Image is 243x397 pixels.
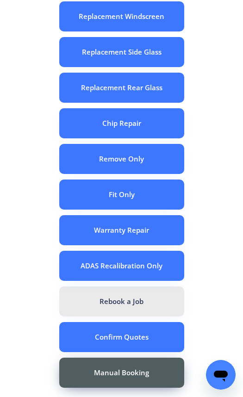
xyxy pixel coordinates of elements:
[59,180,184,210] button: Fit Only
[59,251,184,281] button: ADAS Recalibration Only
[59,108,184,138] button: Chip Repair
[206,360,236,390] iframe: Button to launch messaging window
[59,215,184,245] button: Warranty Repair
[59,144,184,174] button: Remove Only
[59,1,184,31] button: Replacement Windscreen
[59,358,184,388] button: Manual Booking
[59,73,184,103] button: Replacement Rear Glass
[59,286,184,316] button: Rebook a Job
[59,37,184,67] button: Replacement Side Glass
[59,322,184,352] button: Confirm Quotes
